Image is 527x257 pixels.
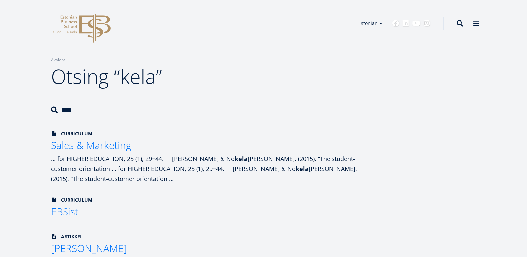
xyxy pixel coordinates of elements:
[51,63,367,90] h1: Otsing “kela”
[51,197,92,203] span: Curriculum
[51,138,131,152] span: Sales & Marketing
[51,233,83,240] span: Artikkel
[402,20,409,27] a: Linkedin
[51,130,92,137] span: Curriculum
[51,57,65,63] a: Avaleht
[51,241,127,255] span: [PERSON_NAME]
[392,20,399,27] a: Facebook
[51,205,78,218] span: EBSist
[412,20,420,27] a: Youtube
[235,155,248,163] strong: kela
[51,154,367,184] div: … for HIGHER EDUCATION, 25 (1), 29−44. [PERSON_NAME] & No [PERSON_NAME]. (2015). “The student-cus...
[423,20,430,27] a: Instagram
[296,165,309,173] strong: kela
